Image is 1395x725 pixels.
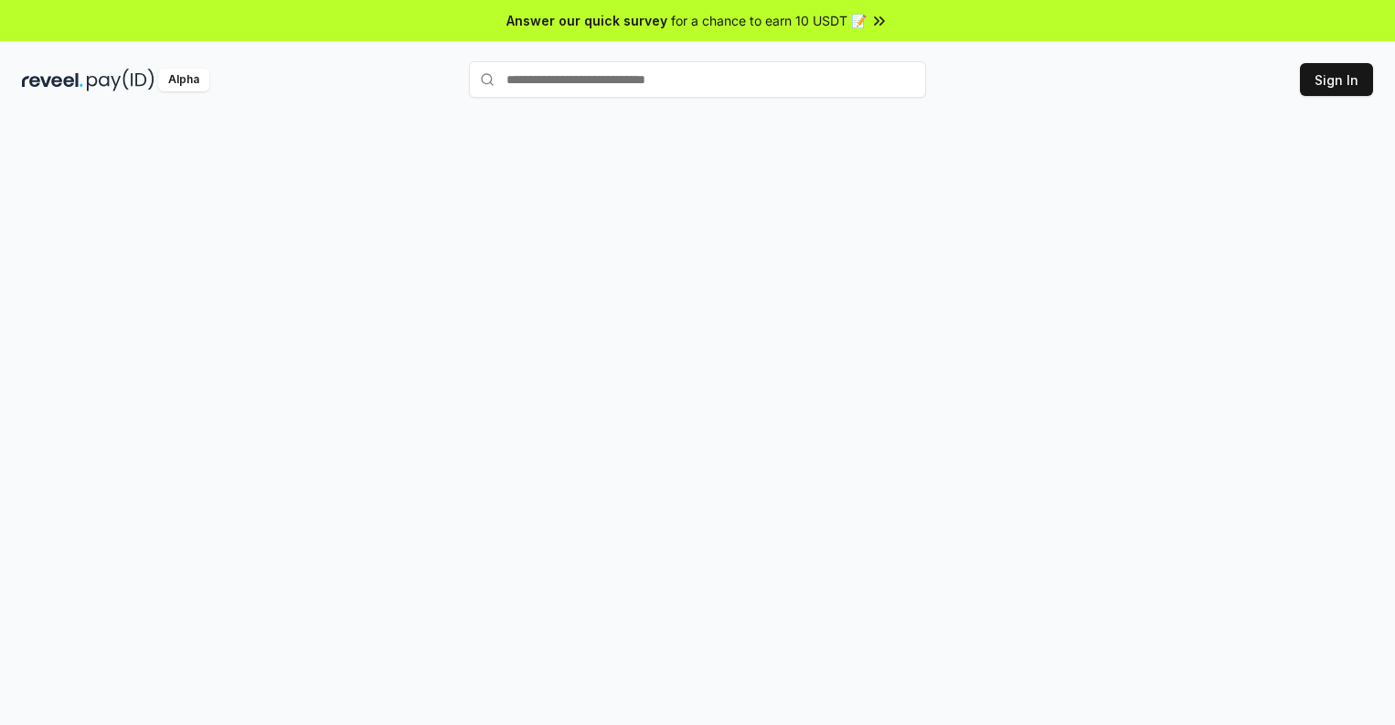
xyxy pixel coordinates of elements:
[22,69,83,91] img: reveel_dark
[1300,63,1373,96] button: Sign In
[87,69,154,91] img: pay_id
[671,11,867,30] span: for a chance to earn 10 USDT 📝
[506,11,667,30] span: Answer our quick survey
[158,69,209,91] div: Alpha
